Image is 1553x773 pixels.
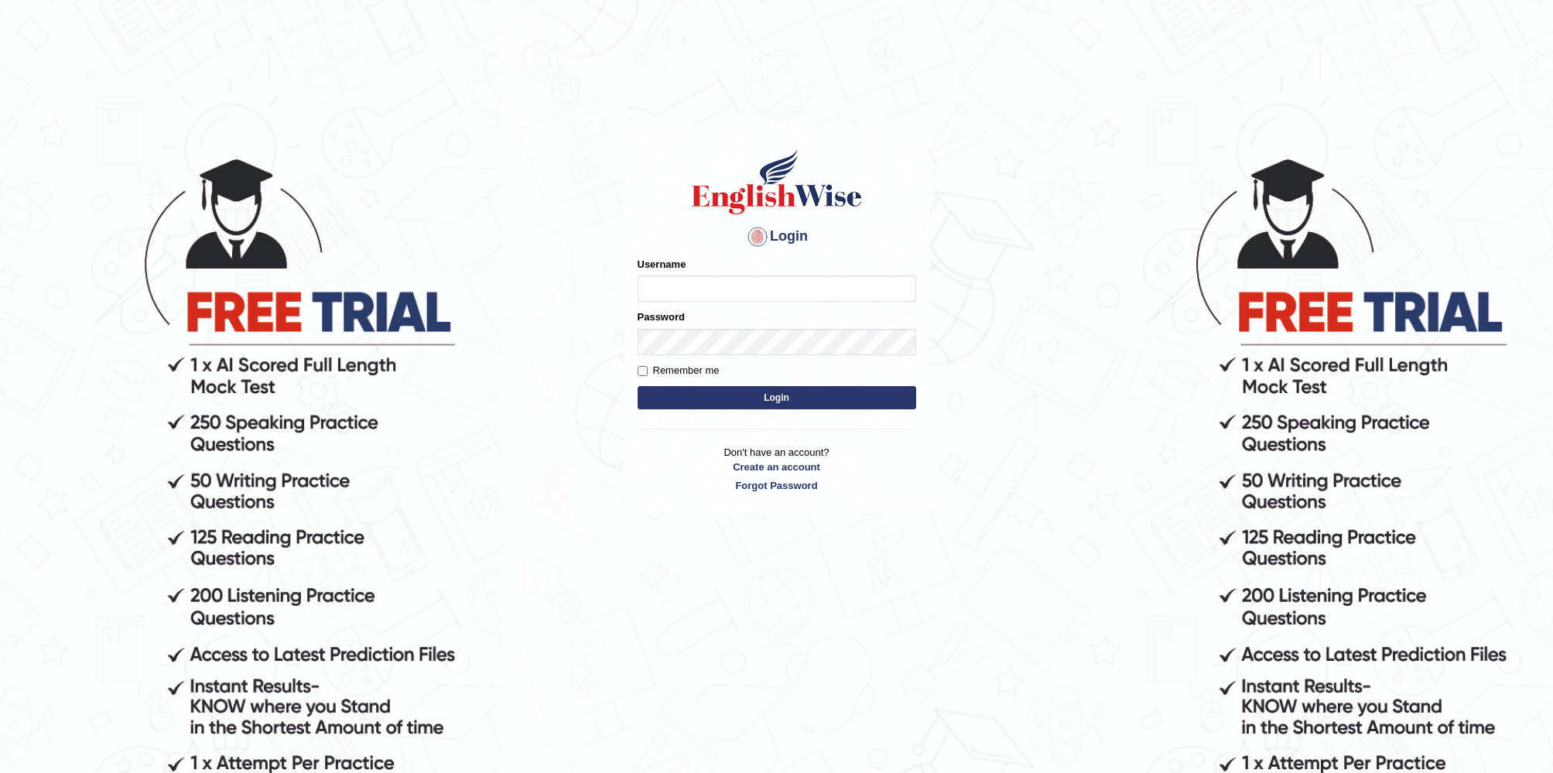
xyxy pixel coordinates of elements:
[638,445,916,493] p: Don't have an account?
[638,224,916,249] h4: Login
[638,460,916,474] a: Create an account
[638,386,916,409] button: Login
[689,147,865,217] img: Logo of English Wise sign in for intelligent practice with AI
[638,363,720,378] label: Remember me
[638,366,648,376] input: Remember me
[638,257,686,272] label: Username
[638,310,685,324] label: Password
[638,478,916,493] a: Forgot Password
